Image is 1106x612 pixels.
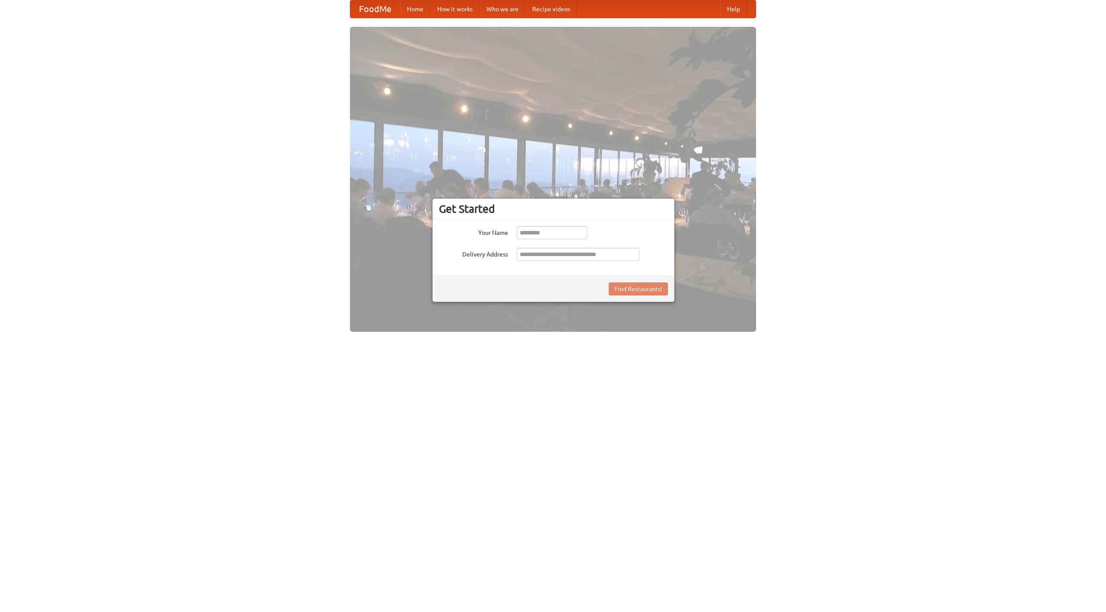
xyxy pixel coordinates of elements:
label: Your Name [439,226,508,237]
a: Recipe videos [525,0,577,18]
a: FoodMe [350,0,400,18]
h3: Get Started [439,202,668,215]
button: Find Restaurants! [609,282,668,295]
a: Home [400,0,430,18]
label: Delivery Address [439,248,508,259]
a: Help [720,0,747,18]
a: How it works [430,0,480,18]
a: Who we are [480,0,525,18]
